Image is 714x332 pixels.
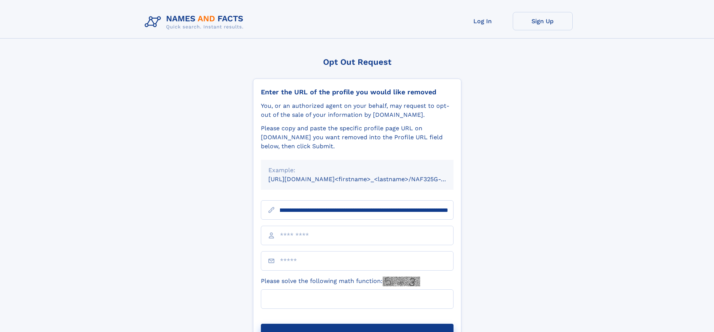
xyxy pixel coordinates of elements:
[253,57,461,67] div: Opt Out Request
[261,88,454,96] div: Enter the URL of the profile you would like removed
[453,12,513,30] a: Log In
[261,277,420,286] label: Please solve the following math function:
[142,12,250,32] img: Logo Names and Facts
[261,101,454,119] div: You, or an authorized agent on your behalf, may request to opt-out of the sale of your informatio...
[268,176,468,183] small: [URL][DOMAIN_NAME]<firstname>_<lastname>/NAF325G-xxxxxxxx
[268,166,446,175] div: Example:
[513,12,573,30] a: Sign Up
[261,124,454,151] div: Please copy and paste the specific profile page URL on [DOMAIN_NAME] you want removed into the Pr...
